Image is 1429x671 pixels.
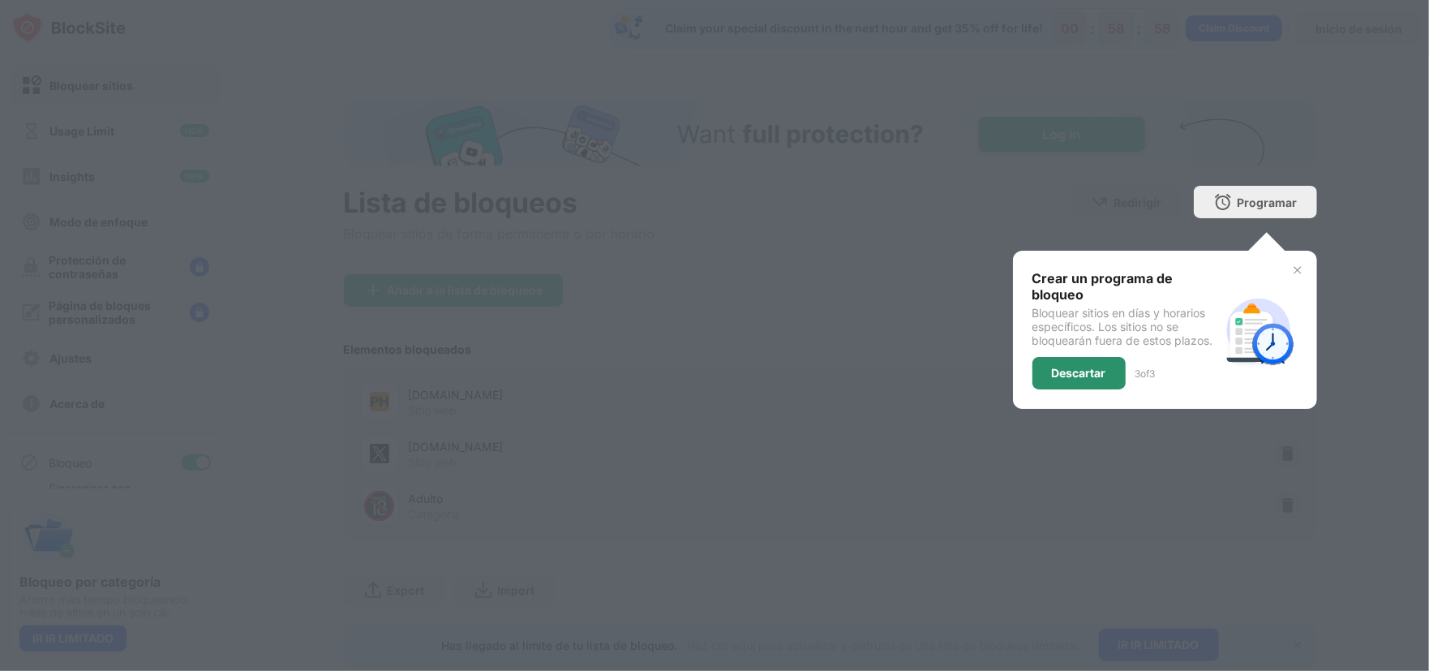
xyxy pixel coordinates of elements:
div: Bloquear sitios en días y horarios específicos. Los sitios no se bloquearán fuera de estos plazos. [1032,306,1220,347]
img: x-button.svg [1291,264,1304,277]
div: Crear un programa de bloqueo [1032,270,1220,303]
img: schedule.svg [1220,291,1298,369]
div: Descartar [1052,367,1106,380]
div: 3 of 3 [1135,368,1156,380]
div: Programar [1238,196,1298,209]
